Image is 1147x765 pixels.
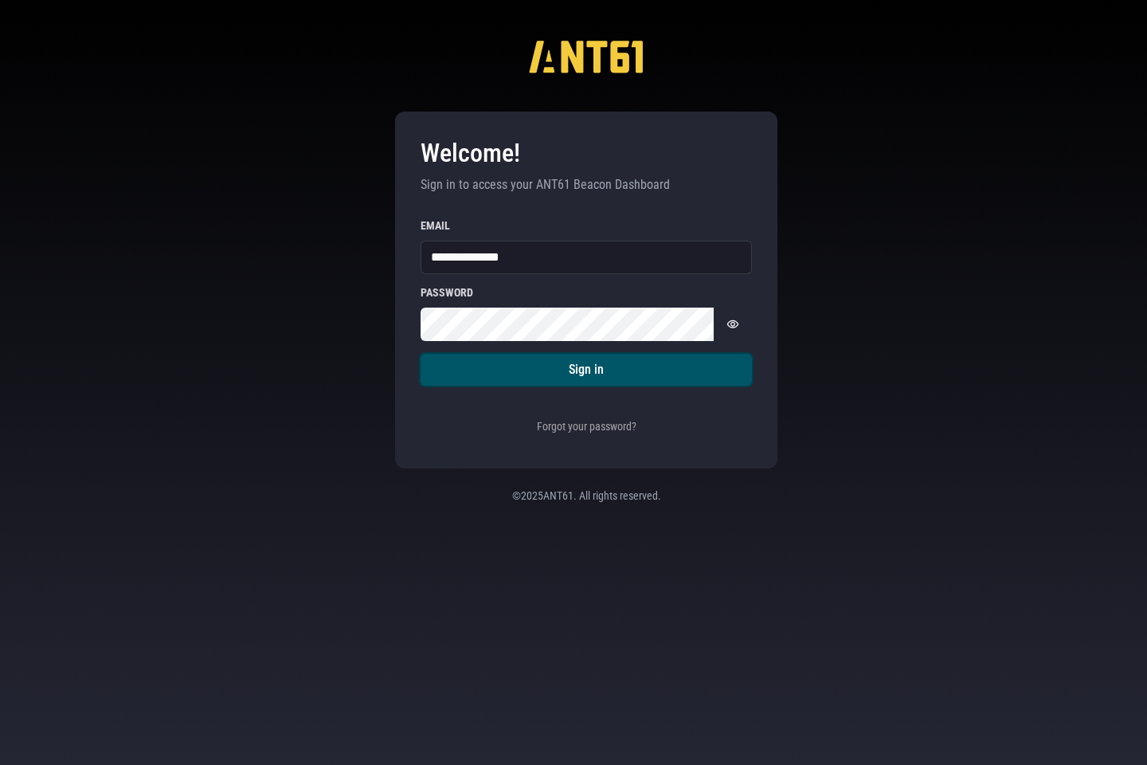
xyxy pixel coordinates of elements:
[421,175,752,194] p: Sign in to access your ANT61 Beacon Dashboard
[421,220,752,231] label: Email
[421,354,752,386] button: Sign in
[414,488,758,504] p: © 2025 ANT61. All rights reserved.
[714,308,752,341] button: Show password
[421,287,752,298] label: Password
[533,411,640,443] button: Forgot your password?
[421,137,752,169] h3: Welcome!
